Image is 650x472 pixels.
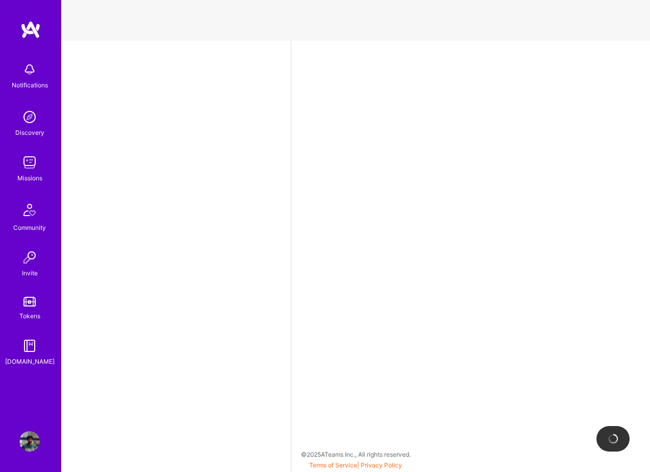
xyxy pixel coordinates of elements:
[17,173,42,183] div: Missions
[19,152,40,173] img: teamwork
[361,461,402,469] a: Privacy Policy
[19,336,40,356] img: guide book
[19,247,40,268] img: Invite
[22,268,38,278] div: Invite
[309,461,402,469] span: |
[19,59,40,80] img: bell
[15,127,44,138] div: Discovery
[309,461,357,469] a: Terms of Service
[17,198,42,222] img: Community
[19,311,40,321] div: Tokens
[20,20,41,39] img: logo
[17,431,42,452] a: User Avatar
[12,80,48,90] div: Notifications
[19,107,40,127] img: discovery
[19,431,40,452] img: User Avatar
[608,434,618,444] img: loading
[61,441,650,467] div: © 2025 ATeams Inc., All rights reserved.
[13,222,46,233] div: Community
[23,297,36,306] img: tokens
[5,356,55,367] div: [DOMAIN_NAME]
